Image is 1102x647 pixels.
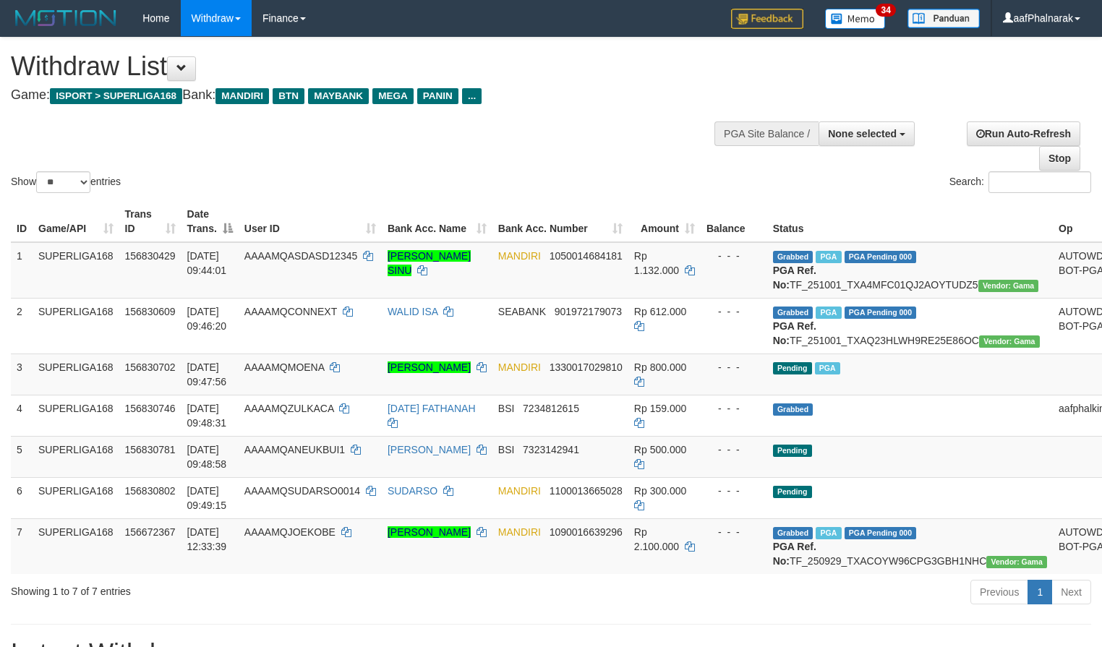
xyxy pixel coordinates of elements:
[187,485,227,511] span: [DATE] 09:49:15
[978,280,1039,292] span: Vendor URL: https://trx31.1velocity.biz
[1039,146,1080,171] a: Stop
[523,444,579,455] span: Copy 7323142941 to clipboard
[523,403,579,414] span: Copy 7234812615 to clipboard
[498,250,541,262] span: MANDIRI
[706,484,761,498] div: - - -
[11,436,33,477] td: 5
[382,201,492,242] th: Bank Acc. Name: activate to sort column ascending
[11,395,33,436] td: 4
[308,88,369,104] span: MAYBANK
[634,250,679,276] span: Rp 1.132.000
[388,403,476,414] a: [DATE] FATHANAH
[11,201,33,242] th: ID
[187,306,227,332] span: [DATE] 09:46:20
[498,526,541,538] span: MANDIRI
[187,403,227,429] span: [DATE] 09:48:31
[125,526,176,538] span: 156672367
[773,486,812,498] span: Pending
[33,354,119,395] td: SUPERLIGA168
[36,171,90,193] select: Showentries
[767,201,1053,242] th: Status
[634,444,686,455] span: Rp 500.000
[239,201,382,242] th: User ID: activate to sort column ascending
[125,403,176,414] span: 156830746
[988,171,1091,193] input: Search:
[244,526,336,538] span: AAAAMQJOEKOBE
[388,250,471,276] a: [PERSON_NAME] SINU
[388,361,471,373] a: [PERSON_NAME]
[125,444,176,455] span: 156830781
[816,307,841,319] span: Marked by aafsengchandara
[388,306,438,317] a: WALID ISA
[828,128,897,140] span: None selected
[244,250,357,262] span: AAAAMQASDASD12345
[50,88,182,104] span: ISPORT > SUPERLIGA168
[498,485,541,497] span: MANDIRI
[11,354,33,395] td: 3
[187,361,227,387] span: [DATE] 09:47:56
[1051,580,1091,604] a: Next
[33,518,119,574] td: SUPERLIGA168
[244,485,360,497] span: AAAAMQSUDARSO0014
[773,251,813,263] span: Grabbed
[11,578,448,599] div: Showing 1 to 7 of 7 entries
[773,265,816,291] b: PGA Ref. No:
[949,171,1091,193] label: Search:
[11,298,33,354] td: 2
[550,526,623,538] span: Copy 1090016639296 to clipboard
[773,307,813,319] span: Grabbed
[634,485,686,497] span: Rp 300.000
[825,9,886,29] img: Button%20Memo.svg
[773,362,812,374] span: Pending
[498,361,541,373] span: MANDIRI
[773,320,816,346] b: PGA Ref. No:
[33,298,119,354] td: SUPERLIGA168
[634,306,686,317] span: Rp 612.000
[634,403,686,414] span: Rp 159.000
[634,361,686,373] span: Rp 800.000
[215,88,269,104] span: MANDIRI
[986,556,1047,568] span: Vendor URL: https://trx31.1velocity.biz
[33,242,119,299] td: SUPERLIGA168
[498,444,515,455] span: BSI
[773,445,812,457] span: Pending
[773,527,813,539] span: Grabbed
[11,7,121,29] img: MOTION_logo.png
[767,518,1053,574] td: TF_250929_TXACOYW96CPG3GBH1NHC
[11,242,33,299] td: 1
[706,360,761,374] div: - - -
[11,518,33,574] td: 7
[498,306,546,317] span: SEABANK
[773,541,816,567] b: PGA Ref. No:
[816,527,841,539] span: Marked by aafsengchandara
[33,201,119,242] th: Game/API: activate to sort column ascending
[417,88,458,104] span: PANIN
[33,477,119,518] td: SUPERLIGA168
[388,485,437,497] a: SUDARSO
[628,201,701,242] th: Amount: activate to sort column ascending
[11,477,33,518] td: 6
[731,9,803,29] img: Feedback.jpg
[181,201,239,242] th: Date Trans.: activate to sort column descending
[845,527,917,539] span: PGA Pending
[907,9,980,28] img: panduan.png
[11,88,720,103] h4: Game: Bank:
[816,251,841,263] span: Marked by aafsoycanthlai
[706,401,761,416] div: - - -
[967,121,1080,146] a: Run Auto-Refresh
[550,250,623,262] span: Copy 1050014684181 to clipboard
[244,361,324,373] span: AAAAMQMOENA
[819,121,915,146] button: None selected
[125,306,176,317] span: 156830609
[273,88,304,104] span: BTN
[706,442,761,457] div: - - -
[845,307,917,319] span: PGA Pending
[714,121,819,146] div: PGA Site Balance /
[372,88,414,104] span: MEGA
[845,251,917,263] span: PGA Pending
[498,403,515,414] span: BSI
[550,361,623,373] span: Copy 1330017029810 to clipboard
[815,362,840,374] span: Marked by aafsoycanthlai
[33,395,119,436] td: SUPERLIGA168
[244,444,345,455] span: AAAAMQANEUKBUI1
